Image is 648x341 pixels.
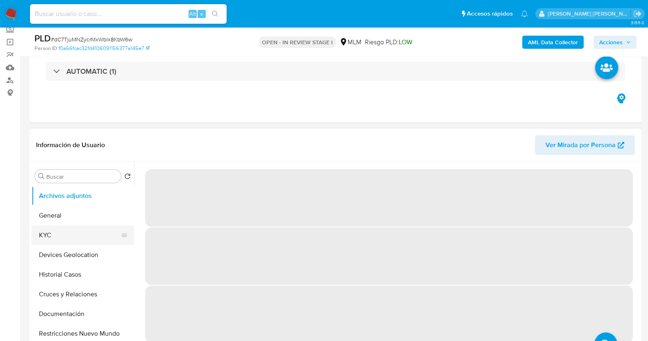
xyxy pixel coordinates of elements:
[36,141,105,149] h1: Información de Usuario
[365,38,412,47] span: Riesgo PLD:
[399,37,412,47] span: LOW
[32,225,127,245] button: KYC
[548,10,631,18] p: baltazar.cabreradupeyron@mercadolibre.com.mx
[30,9,227,19] input: Buscar usuario o caso...
[546,135,616,155] span: Ver Mirada por Persona
[145,227,633,285] span: ‌
[630,19,644,26] span: 3.155.0
[522,36,584,49] button: AML Data Collector
[34,45,57,52] b: Person ID
[259,36,336,48] p: OPEN - IN REVIEW STAGE I
[59,45,150,52] a: f0a66fcac32fd4106091156377a145e7
[51,35,132,43] span: # dC7TjuMNZycrMxWblx8KbW6w
[32,265,134,284] button: Historial Casos
[34,32,51,45] b: PLD
[32,245,134,265] button: Devices Geolocation
[46,62,625,81] div: AUTOMATIC (1)
[32,284,134,304] button: Cruces y Relaciones
[467,9,513,18] span: Accesos rápidos
[66,67,116,76] h3: AUTOMATIC (1)
[200,10,203,18] span: s
[339,38,362,47] div: MLM
[38,173,45,180] button: Buscar
[535,135,635,155] button: Ver Mirada por Persona
[207,8,223,20] button: search-icon
[124,173,131,182] button: Volver al orden por defecto
[32,206,134,225] button: General
[145,169,633,227] span: ‌
[521,10,528,17] a: Notificaciones
[633,9,642,18] a: Salir
[599,36,623,49] span: Acciones
[593,36,637,49] button: Acciones
[32,186,134,206] button: Archivos adjuntos
[32,304,134,324] button: Documentación
[189,10,196,18] span: Alt
[46,173,118,180] input: Buscar
[528,36,578,49] b: AML Data Collector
